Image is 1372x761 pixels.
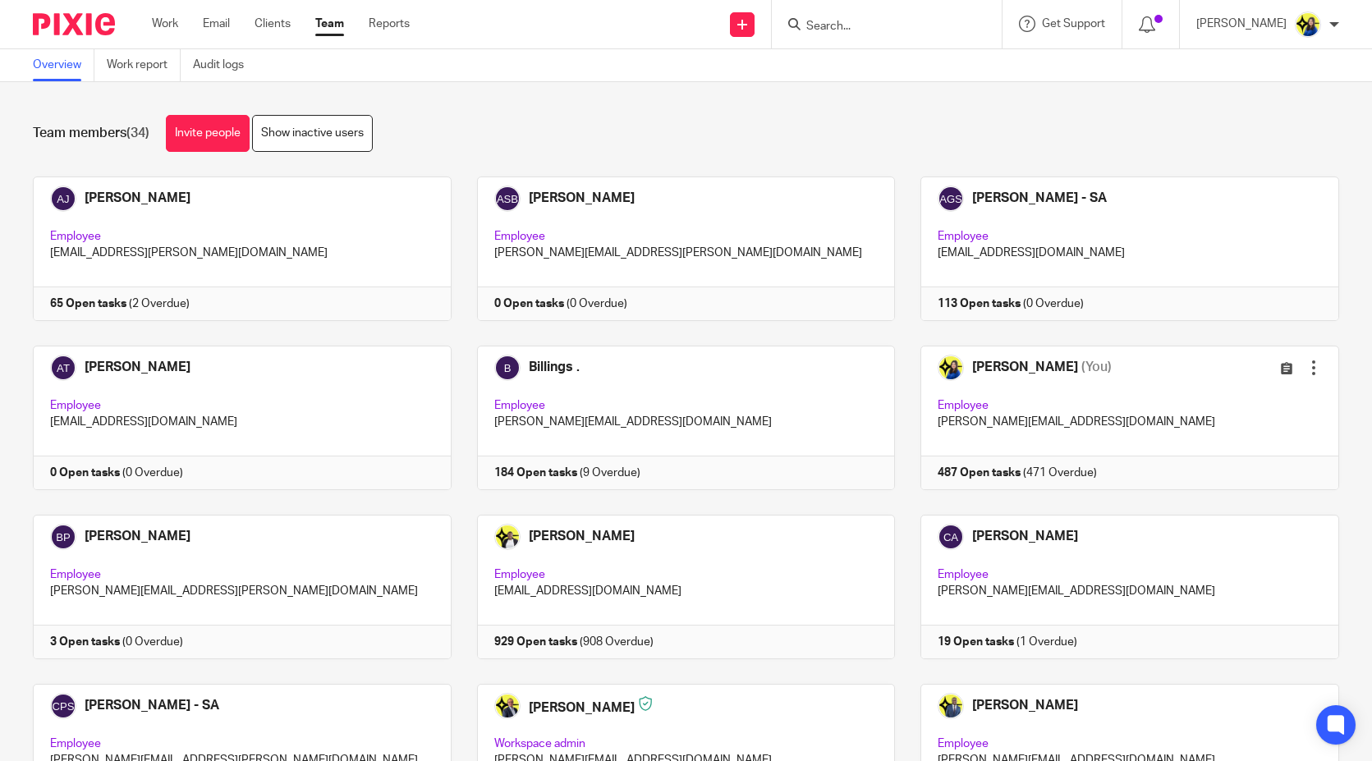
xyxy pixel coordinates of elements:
[203,16,230,32] a: Email
[193,49,256,81] a: Audit logs
[166,115,250,152] a: Invite people
[1196,16,1287,32] p: [PERSON_NAME]
[805,20,952,34] input: Search
[369,16,410,32] a: Reports
[33,13,115,35] img: Pixie
[255,16,291,32] a: Clients
[126,126,149,140] span: (34)
[315,16,344,32] a: Team
[152,16,178,32] a: Work
[1042,18,1105,30] span: Get Support
[252,115,373,152] a: Show inactive users
[33,49,94,81] a: Overview
[33,125,149,142] h1: Team members
[107,49,181,81] a: Work report
[1295,11,1321,38] img: Bobo-Starbridge%201.jpg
